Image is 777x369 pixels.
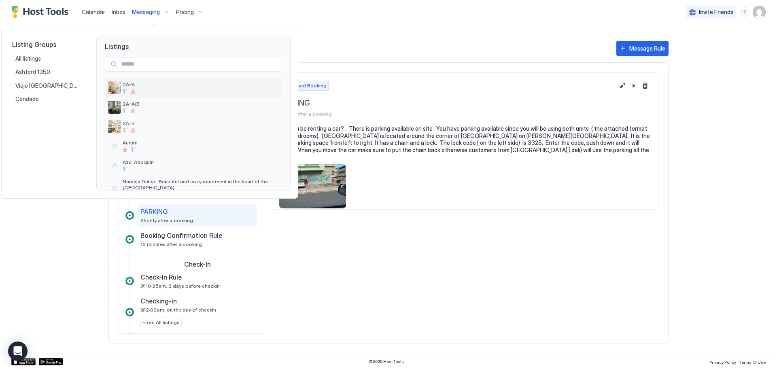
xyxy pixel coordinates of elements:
span: Ashford 1350 [15,68,51,76]
span: Listing Groups [12,40,83,49]
div: listing image [108,120,121,133]
span: Condado [15,95,40,103]
span: 2A-A/B [123,101,279,107]
span: 2A-A [123,81,279,87]
input: Input Field [118,57,282,71]
span: Viejo [GEOGRAPHIC_DATA][PERSON_NAME] [15,82,80,89]
span: Azul Adoquin [123,159,279,165]
span: Listings [97,36,290,51]
span: 2A-B [123,120,279,126]
div: listing image [108,81,121,94]
div: Open Intercom Messenger [8,341,28,361]
span: All listings [15,55,42,62]
span: Aurum [123,140,279,146]
span: Naranja Dulce- Beautiful and cozy apartment in the heart of the [GEOGRAPHIC_DATA]. [123,178,279,191]
div: listing image [108,101,121,114]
